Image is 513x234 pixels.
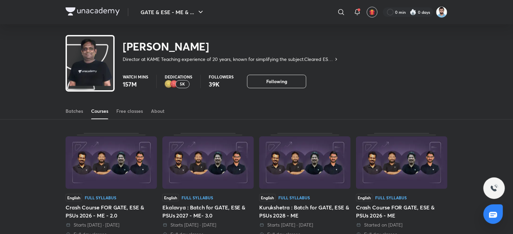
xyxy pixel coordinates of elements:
img: Thumbnail [66,136,157,189]
img: Company Logo [66,7,120,15]
img: streak [410,9,417,15]
div: Starts today · 30 Sep 2025 [66,222,157,228]
div: Crash Course FOR GATE, ESE & PSUs 2026 - ME - 2.0 [66,203,157,220]
img: Thumbnail [162,136,254,189]
div: Kurukshetra : Batch for GATE, ESE & PSUs 2028 - ME [259,203,351,220]
span: English [162,194,179,201]
a: Courses [91,103,108,119]
a: Company Logo [66,7,120,17]
button: Following [247,75,306,88]
img: Thumbnail [259,136,351,189]
a: Batches [66,103,83,119]
span: English [259,194,276,201]
p: 157M [123,80,148,88]
div: Full Syllabus [182,196,213,200]
span: Following [266,78,287,85]
p: 5K [180,82,185,87]
span: English [356,194,372,201]
img: educator badge2 [165,80,173,88]
p: 39K [209,80,234,88]
img: Pravin Kumar [436,6,447,18]
div: About [151,108,164,114]
h2: [PERSON_NAME] [123,40,339,53]
button: GATE & ESE - ME & ... [136,5,209,19]
div: Starts today · 30 Sep 2025 [259,222,351,228]
div: Full Syllabus [85,196,116,200]
div: Starts today · 30 Sep 2025 [162,222,254,228]
div: Full Syllabus [375,196,407,200]
div: Batches [66,108,83,114]
p: Director at KAME Teaching experience of 20 years, known for simplifying the subject.Cleared ESE t... [123,56,333,63]
img: avatar [369,9,375,15]
div: Free classes [116,108,143,114]
div: Courses [91,108,108,114]
button: avatar [367,7,378,18]
p: Dedications [165,75,192,79]
img: Thumbnail [356,136,447,189]
div: Started on 12 Sep 2025 [356,222,447,228]
a: Free classes [116,103,143,119]
a: About [151,103,164,119]
div: Ekalavya : Batch for GATE, ESE & PSUs 2027 - ME- 3.0 [162,203,254,220]
div: Crash Course FOR GATE, ESE & PSUs 2026 - ME [356,203,447,220]
p: Watch mins [123,75,148,79]
p: Followers [209,75,234,79]
div: Full Syllabus [278,196,310,200]
span: English [66,194,82,201]
img: ttu [490,184,498,192]
img: educator badge1 [170,80,178,88]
